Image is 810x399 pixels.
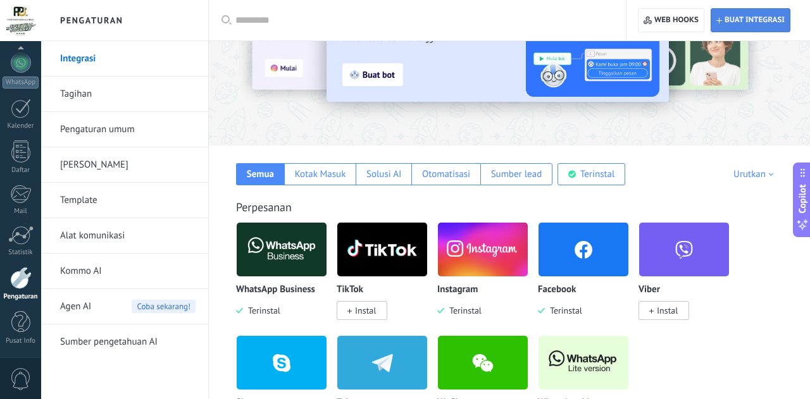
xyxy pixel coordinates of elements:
a: Integrasi [60,41,196,77]
span: Terinstal [545,305,582,316]
div: Statistik [3,249,39,257]
a: Sumber pengetahuan AI [60,324,196,360]
div: Instagram [437,222,538,335]
img: instagram.png [438,219,528,280]
div: WhatsApp [3,77,39,89]
span: Agen AI [60,289,91,324]
li: Pengguna [41,147,208,183]
p: TikTok [337,285,363,295]
img: logo_main.png [337,219,427,280]
span: Instal [355,305,376,316]
img: skype.png [237,332,327,393]
li: Pengaturan umum [41,112,208,147]
span: Copilot [796,184,809,213]
a: [PERSON_NAME] [60,147,196,183]
img: logo_main.png [237,219,327,280]
img: facebook.png [539,219,628,280]
li: Template [41,183,208,218]
a: Agen AICoba sekarang! [60,289,196,324]
div: Terinstal [580,168,615,180]
li: Sumber pengetahuan AI [41,324,208,359]
a: Alat komunikasi [60,218,196,254]
div: Kotak Masuk [295,168,346,180]
img: logo_main.png [539,332,628,393]
button: Web hooks [638,8,704,32]
div: Viber [639,222,739,335]
div: Mail [3,207,39,216]
div: Facebook [538,222,639,335]
div: TikTok [337,222,437,335]
div: Daftar [3,166,39,175]
span: Buat integrasi [725,15,785,25]
p: WhatsApp Business [236,285,315,295]
img: telegram.png [337,332,427,393]
div: WhatsApp Business [236,222,337,335]
li: Tagihan [41,77,208,112]
a: Pengaturan umum [60,112,196,147]
img: wechat.png [438,332,528,393]
div: Pusat Info [3,337,39,345]
a: Tagihan [60,77,196,112]
span: Web hooks [654,15,699,25]
button: Buat integrasi [711,8,790,32]
p: Instagram [437,285,478,295]
div: Sumber lead [491,168,542,180]
li: Alat komunikasi [41,218,208,254]
span: Instal [657,305,678,316]
a: Perpesanan [236,200,292,214]
p: Facebook [538,285,576,295]
li: Kommo AI [41,254,208,289]
li: Integrasi [41,41,208,77]
div: Otomatisasi [422,168,470,180]
p: Viber [639,285,660,295]
span: Coba sekarang! [132,300,196,313]
li: Agen AI [41,289,208,324]
div: Pengaturan [3,293,39,301]
img: viber.png [639,219,729,280]
span: Terinstal [243,305,280,316]
a: Kommo AI [60,254,196,289]
div: Urutkan [733,168,778,180]
a: Template [60,183,196,218]
div: Kalender [3,122,39,130]
div: Solusi AI [366,168,401,180]
span: Terinstal [444,305,482,316]
div: Semua [247,168,274,180]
